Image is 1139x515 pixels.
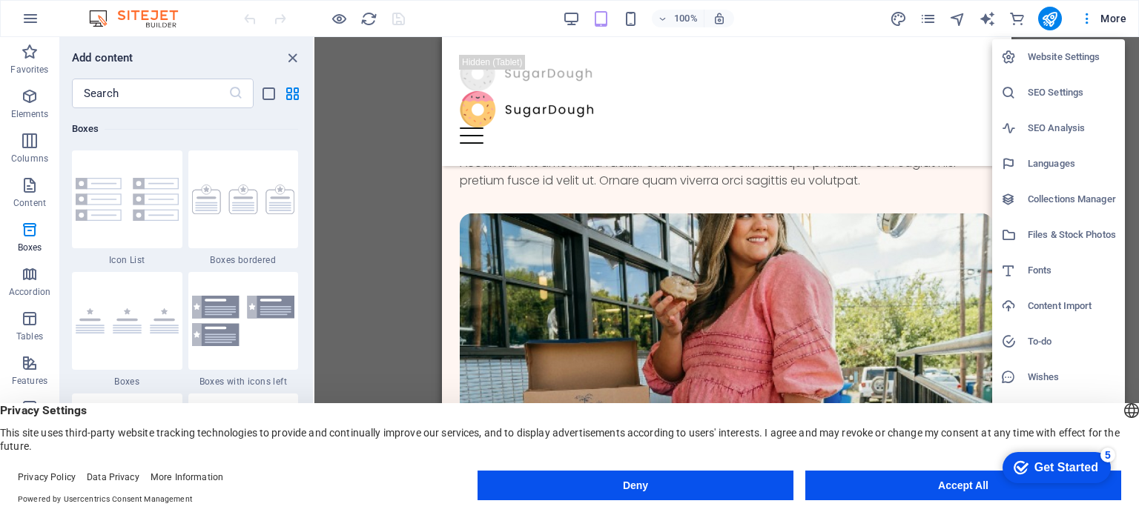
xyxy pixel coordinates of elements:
[110,3,125,18] div: 5
[1028,368,1116,386] h6: Wishes
[12,7,120,39] div: Get Started 5 items remaining, 0% complete
[1028,262,1116,279] h6: Fonts
[1028,155,1116,173] h6: Languages
[1028,84,1116,102] h6: SEO Settings
[1028,226,1116,244] h6: Files & Stock Photos
[1028,297,1116,315] h6: Content Import
[1028,333,1116,350] h6: To-do
[1028,190,1116,208] h6: Collections Manager
[1028,119,1116,137] h6: SEO Analysis
[44,16,108,30] div: Get Started
[1028,48,1116,66] h6: Website Settings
